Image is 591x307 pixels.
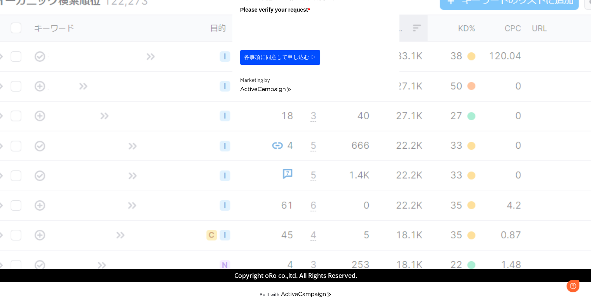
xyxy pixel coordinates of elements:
span: Copyright oRo co.,ltd. All Rights Reserved. [234,271,357,280]
label: Please verify your request [240,5,392,14]
div: Marketing by [240,76,392,85]
button: 各事項に同意して申し込む ▷ [240,50,320,65]
div: Built with [260,291,279,297]
iframe: Help widget launcher [522,277,582,298]
iframe: reCAPTCHA [240,16,358,46]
